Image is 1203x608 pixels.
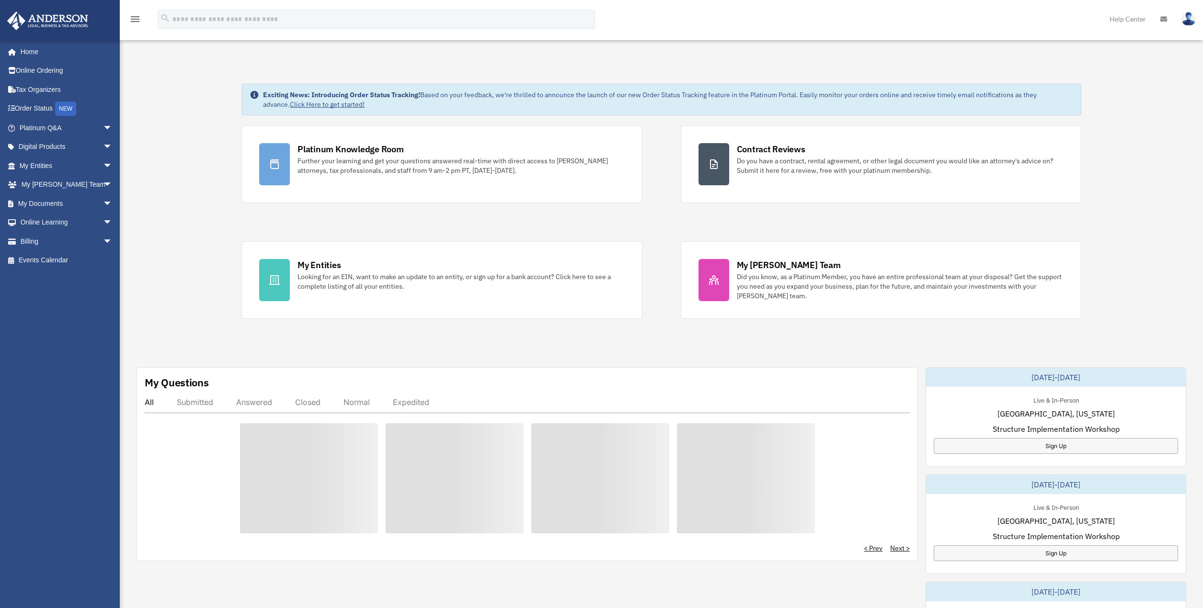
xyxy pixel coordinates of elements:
[7,137,127,157] a: Digital Productsarrow_drop_down
[934,438,1178,454] a: Sign Up
[393,397,429,407] div: Expedited
[160,13,171,23] i: search
[103,137,122,157] span: arrow_drop_down
[926,582,1186,601] div: [DATE]-[DATE]
[103,194,122,214] span: arrow_drop_down
[241,125,642,203] a: Platinum Knowledge Room Further your learning and get your questions answered real-time with dire...
[298,259,341,271] div: My Entities
[7,175,127,194] a: My [PERSON_NAME] Teamarrow_drop_down
[737,259,841,271] div: My [PERSON_NAME] Team
[145,375,209,390] div: My Questions
[103,213,122,233] span: arrow_drop_down
[177,397,213,407] div: Submitted
[737,143,805,155] div: Contract Reviews
[145,397,154,407] div: All
[934,545,1178,561] a: Sign Up
[681,241,1081,319] a: My [PERSON_NAME] Team Did you know, as a Platinum Member, you have an entire professional team at...
[7,118,127,137] a: Platinum Q&Aarrow_drop_down
[993,423,1120,435] span: Structure Implementation Workshop
[1026,394,1087,405] div: Live & In-Person
[241,241,642,319] a: My Entities Looking for an EIN, want to make an update to an entity, or sign up for a bank accoun...
[926,368,1186,387] div: [DATE]-[DATE]
[7,42,122,61] a: Home
[4,11,91,30] img: Anderson Advisors Platinum Portal
[55,101,76,116] div: NEW
[7,156,127,175] a: My Entitiesarrow_drop_down
[344,397,370,407] div: Normal
[890,543,910,553] a: Next >
[263,90,420,99] strong: Exciting News: Introducing Order Status Tracking!
[7,61,127,80] a: Online Ordering
[737,156,1064,175] div: Do you have a contract, rental agreement, or other legal document you would like an attorney's ad...
[7,213,127,232] a: Online Learningarrow_drop_down
[103,232,122,251] span: arrow_drop_down
[298,156,624,175] div: Further your learning and get your questions answered real-time with direct access to [PERSON_NAM...
[295,397,321,407] div: Closed
[129,17,141,25] a: menu
[1181,12,1196,26] img: User Pic
[236,397,272,407] div: Answered
[1026,502,1087,512] div: Live & In-Person
[103,118,122,138] span: arrow_drop_down
[997,408,1115,419] span: [GEOGRAPHIC_DATA], [US_STATE]
[681,125,1081,203] a: Contract Reviews Do you have a contract, rental agreement, or other legal document you would like...
[103,175,122,195] span: arrow_drop_down
[7,99,127,119] a: Order StatusNEW
[7,232,127,251] a: Billingarrow_drop_down
[103,156,122,176] span: arrow_drop_down
[298,272,624,291] div: Looking for an EIN, want to make an update to an entity, or sign up for a bank account? Click her...
[993,530,1120,542] span: Structure Implementation Workshop
[737,272,1064,301] div: Did you know, as a Platinum Member, you have an entire professional team at your disposal? Get th...
[290,100,365,109] a: Click Here to get started!
[997,515,1115,527] span: [GEOGRAPHIC_DATA], [US_STATE]
[7,80,127,99] a: Tax Organizers
[926,475,1186,494] div: [DATE]-[DATE]
[864,543,882,553] a: < Prev
[129,13,141,25] i: menu
[7,251,127,270] a: Events Calendar
[7,194,127,213] a: My Documentsarrow_drop_down
[263,90,1073,109] div: Based on your feedback, we're thrilled to announce the launch of our new Order Status Tracking fe...
[298,143,404,155] div: Platinum Knowledge Room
